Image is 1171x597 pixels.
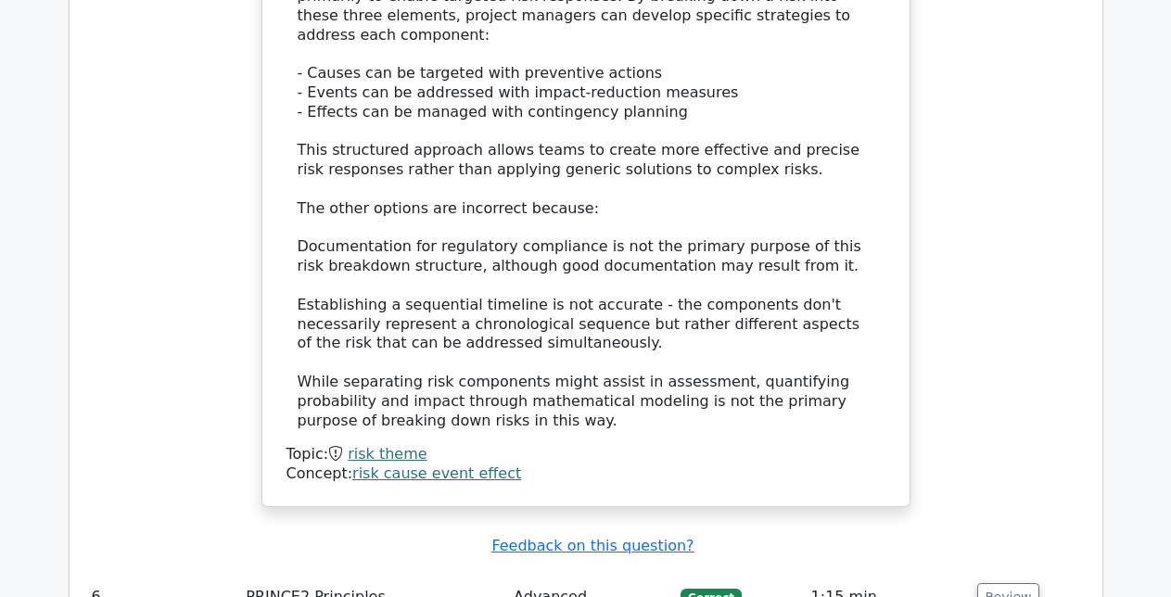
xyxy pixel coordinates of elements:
a: risk cause event effect [352,464,521,482]
div: Concept: [286,464,885,484]
a: Feedback on this question? [491,537,694,554]
a: risk theme [348,445,426,463]
div: Topic: [286,445,885,464]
